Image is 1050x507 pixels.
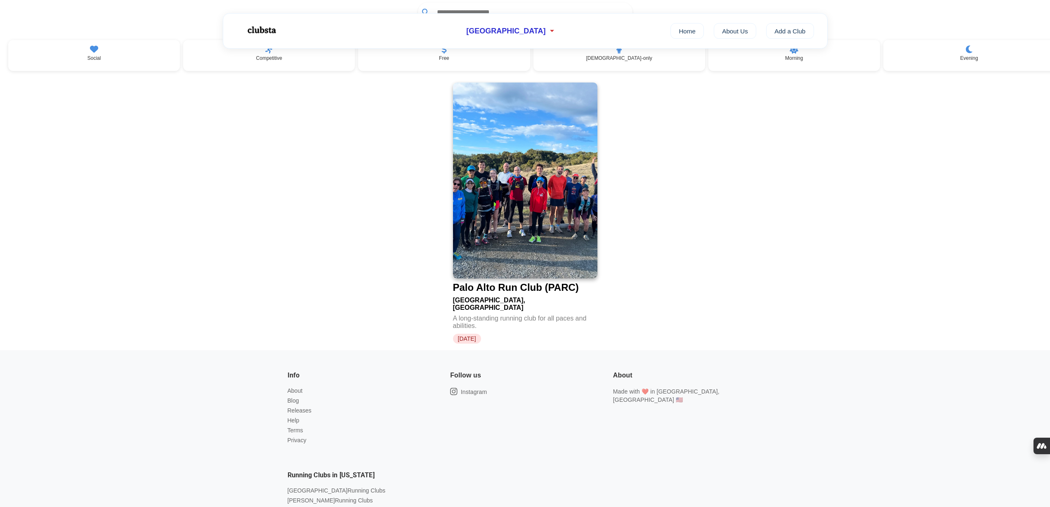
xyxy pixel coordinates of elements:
a: About Us [714,23,756,39]
p: Morning [785,55,803,61]
div: Palo Alto Run Club (PARC) [453,282,579,293]
a: About [288,387,303,394]
span: [GEOGRAPHIC_DATA] [466,27,545,35]
a: Add a Club [766,23,814,39]
a: [GEOGRAPHIC_DATA]Running Clubs [288,487,386,494]
span: [DATE] [453,334,481,344]
h6: Follow us [450,370,481,381]
a: Blog [288,397,299,404]
h6: About [613,370,632,381]
p: Evening [960,55,978,61]
p: Competitive [256,55,282,61]
img: Palo Alto Run Club (PARC) [453,83,597,278]
p: Instagram [461,388,487,396]
p: Free [439,55,449,61]
p: Social [87,55,101,61]
a: Privacy [288,437,307,443]
a: Releases [288,407,311,414]
p: Made with ❤️ in [GEOGRAPHIC_DATA], [GEOGRAPHIC_DATA] 🇺🇸 [613,387,763,404]
h6: Running Clubs in [US_STATE] [288,470,375,481]
a: Help [288,417,300,424]
a: Home [670,23,704,39]
a: Terms [288,427,303,434]
p: [DEMOGRAPHIC_DATA]-only [586,55,652,61]
img: Logo [236,20,286,40]
a: Palo Alto Run Club (PARC)Palo Alto Run Club (PARC)[GEOGRAPHIC_DATA], [GEOGRAPHIC_DATA]A long-stan... [453,83,597,344]
div: A long-standing running club for all paces and abilities. [453,311,597,330]
h6: Info [288,370,300,381]
a: [PERSON_NAME]Running Clubs [288,497,373,504]
a: Instagram [450,387,487,396]
div: [GEOGRAPHIC_DATA], [GEOGRAPHIC_DATA] [453,293,597,311]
